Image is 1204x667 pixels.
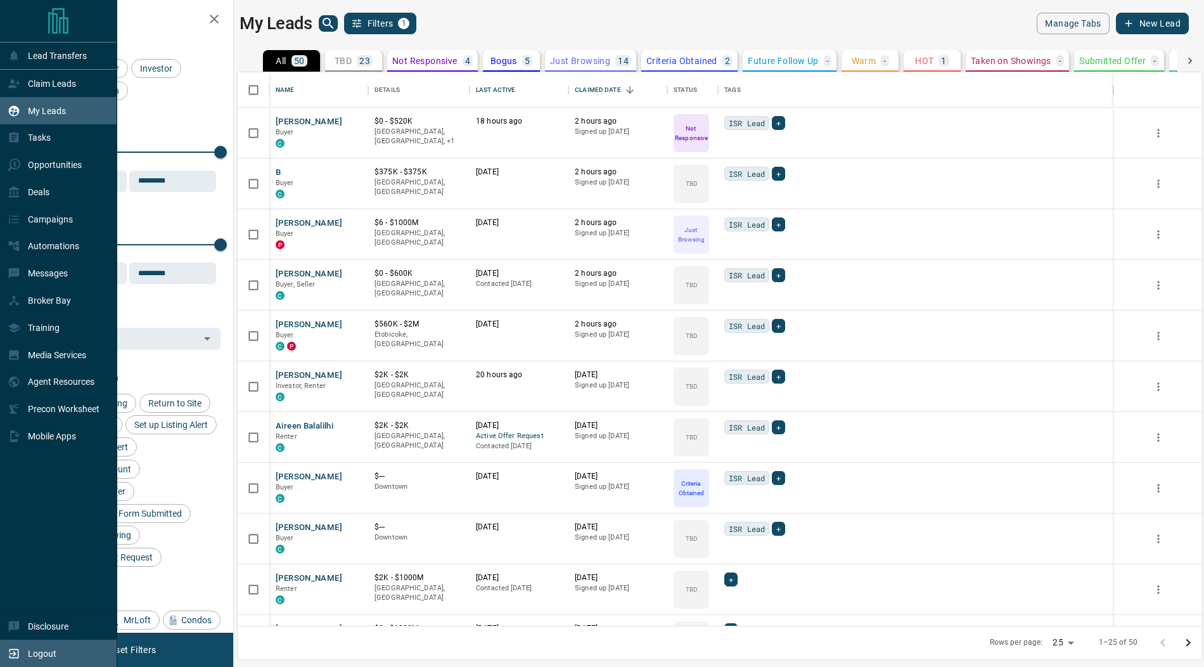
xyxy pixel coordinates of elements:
div: Status [667,72,718,108]
div: + [724,573,738,586]
span: + [776,472,781,484]
span: + [776,218,781,231]
p: Signed up [DATE] [575,178,661,188]
button: more [1149,580,1168,599]
span: + [729,624,733,637]
button: Filters1 [344,13,417,34]
p: - [826,56,829,65]
p: 5 [525,56,530,65]
div: Details [375,72,400,108]
p: [DATE] [476,471,562,482]
button: New Lead [1116,13,1189,34]
button: more [1149,529,1168,548]
p: Not Responsive [675,124,708,143]
p: $2K - $1000M [375,573,463,583]
p: Signed up [DATE] [575,127,661,137]
p: 2 hours ago [575,217,661,228]
button: Reset Filters [96,639,164,661]
p: Signed up [DATE] [575,380,661,391]
div: + [772,370,785,384]
div: Name [269,72,368,108]
span: Buyer [276,331,294,339]
button: [PERSON_NAME] [276,623,342,635]
p: [DATE] [575,522,661,533]
p: [GEOGRAPHIC_DATA], [GEOGRAPHIC_DATA] [375,431,463,451]
div: Last Active [470,72,568,108]
p: [DATE] [575,420,661,431]
button: [PERSON_NAME] [276,268,342,280]
div: condos.ca [276,291,285,300]
p: $2K - $2K [375,370,463,380]
p: [DATE] [476,268,562,279]
p: $0 - $600K [375,268,463,279]
p: 18 hours ago [476,116,562,127]
span: + [776,117,781,129]
span: Investor, Renter [276,382,326,390]
p: 1 [941,56,946,65]
h1: My Leads [240,13,312,34]
p: Downtown [375,482,463,492]
p: Future Follow Up [748,56,818,65]
span: ISR Lead [729,320,765,332]
p: - [1153,56,1156,65]
button: more [1149,428,1168,447]
p: 50 [294,56,305,65]
p: [GEOGRAPHIC_DATA], [GEOGRAPHIC_DATA] [375,178,463,197]
p: [DATE] [575,623,661,634]
div: condos.ca [276,342,285,351]
div: condos.ca [276,139,285,148]
p: 2 [725,56,730,65]
p: 2 hours ago [575,319,661,330]
span: Set up Listing Alert [130,420,212,430]
p: $375K - $375K [375,167,463,178]
span: Buyer [276,128,294,136]
div: Details [368,72,470,108]
div: Name [276,72,295,108]
button: [PERSON_NAME] [276,471,342,483]
p: Signed up [DATE] [575,482,661,492]
p: [GEOGRAPHIC_DATA], [GEOGRAPHIC_DATA] [375,380,463,400]
span: Buyer [276,230,294,238]
p: [DATE] [476,420,562,431]
div: Set up Listing Alert [125,415,217,434]
p: - [883,56,886,65]
p: TBD [686,432,698,442]
p: Signed up [DATE] [575,330,661,340]
button: more [1149,377,1168,396]
p: [GEOGRAPHIC_DATA], [GEOGRAPHIC_DATA] [375,583,463,603]
p: HOT [915,56,933,65]
p: TBD [686,585,698,594]
p: 2 hours ago [575,268,661,279]
span: ISR Lead [729,218,765,231]
button: Manage Tabs [1037,13,1109,34]
p: Criteria Obtained [646,56,717,65]
p: Just Browsing [550,56,610,65]
div: MrLoft [105,611,160,630]
p: Signed up [DATE] [575,431,661,441]
span: + [776,320,781,332]
button: B [276,167,281,179]
button: more [1149,276,1168,295]
p: $0 - $1000M [375,623,463,634]
p: Signed up [DATE] [575,228,661,238]
button: Sort [621,81,639,99]
div: + [772,167,785,181]
p: $--- [375,522,463,533]
p: Not Responsive [392,56,458,65]
span: Condos [177,615,216,625]
button: [PERSON_NAME] [276,116,342,128]
span: ISR Lead [729,522,765,535]
div: + [772,217,785,231]
p: 2 hours ago [575,167,661,178]
div: 25 [1047,633,1078,652]
span: + [776,522,781,535]
button: Go to next page [1175,630,1201,656]
span: Buyer [276,534,294,542]
h2: Filters [41,13,221,28]
span: Return to Site [144,398,206,408]
button: Aireen Balalilhi [276,420,333,432]
div: Last Active [476,72,515,108]
p: [DATE] [476,167,562,178]
div: + [772,522,785,536]
p: Warm [852,56,876,65]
